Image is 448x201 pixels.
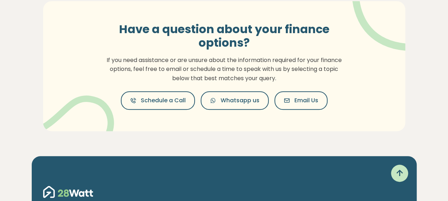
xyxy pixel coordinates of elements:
[141,96,186,105] span: Schedule a Call
[221,96,259,105] span: Whatsapp us
[274,91,328,110] button: Email Us
[43,185,93,199] img: 28Watt
[103,22,346,50] h3: Have a question about your finance options?
[38,77,114,148] img: vector
[121,91,195,110] button: Schedule a Call
[201,91,269,110] button: Whatsapp us
[103,56,346,83] p: If you need assistance or are unsure about the information required for your finance options, fee...
[294,96,318,105] span: Email Us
